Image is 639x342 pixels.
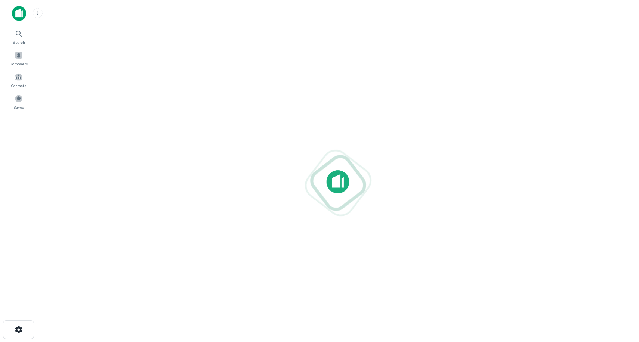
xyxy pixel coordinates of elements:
[12,6,26,21] img: capitalize-icon.png
[13,39,25,45] span: Search
[10,61,28,67] span: Borrowers
[602,258,639,294] iframe: Chat Widget
[11,83,26,88] span: Contacts
[2,91,35,112] a: Saved
[2,70,35,90] a: Contacts
[2,27,35,47] a: Search
[2,48,35,68] a: Borrowers
[13,104,24,110] span: Saved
